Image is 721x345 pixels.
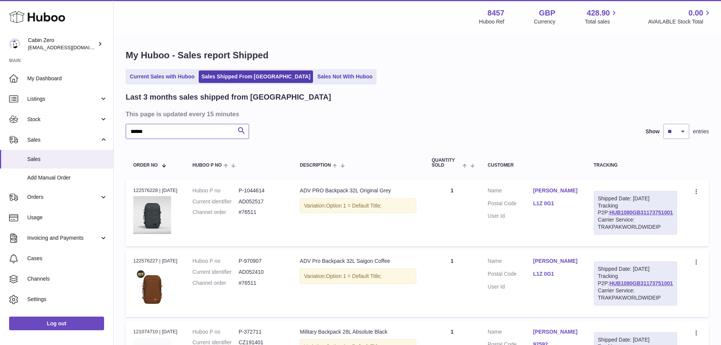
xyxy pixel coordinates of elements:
[479,18,505,25] div: Huboo Ref
[587,8,610,18] span: 428.90
[431,158,461,168] span: Quantity Sold
[594,261,677,305] div: Tracking P2P:
[300,269,416,284] div: Variation:
[28,44,111,50] span: [EMAIL_ADDRESS][DOMAIN_NAME]
[27,95,100,103] span: Listings
[27,75,107,82] span: My Dashboard
[126,92,331,102] h2: Last 3 months sales shipped from [GEOGRAPHIC_DATA]
[585,8,618,25] a: 428.90 Total sales
[326,203,382,209] span: Option 1 = Default Title;
[238,328,285,336] dd: P-372711
[533,258,579,265] a: [PERSON_NAME]
[9,317,104,330] a: Log out
[315,70,375,83] a: Sales Not With Huboo
[326,273,382,279] span: Option 1 = Default Title;
[27,275,107,283] span: Channels
[133,196,171,234] img: 84571750156415.jpg
[648,8,712,25] a: 0.00 AVAILABLE Stock Total
[9,38,20,50] img: internalAdmin-8457@internal.huboo.com
[594,163,677,168] div: Tracking
[300,328,416,336] div: Military Backpack 28L Absolute Black
[193,269,239,276] dt: Current identifier
[27,296,107,303] span: Settings
[126,110,707,118] h3: This page is updated every 15 minutes
[238,258,285,265] dd: P-970907
[598,195,673,202] div: Shipped Date: [DATE]
[193,279,239,287] dt: Channel order
[533,187,579,194] a: [PERSON_NAME]
[133,163,158,168] span: Order No
[27,234,100,242] span: Invoicing and Payments
[27,174,107,181] span: Add Manual Order
[27,116,100,123] span: Stock
[193,258,239,265] dt: Huboo P no
[693,128,709,135] span: entries
[646,128,660,135] label: Show
[28,37,96,51] div: Cabin Zero
[238,187,285,194] dd: P-1044614
[238,209,285,216] dd: #76511
[127,70,197,83] a: Current Sales with Huboo
[300,198,416,214] div: Variation:
[238,279,285,287] dd: #76511
[238,269,285,276] dd: AD052410
[193,198,239,205] dt: Current identifier
[424,250,480,317] td: 1
[424,180,480,246] td: 1
[193,187,239,194] dt: Huboo P no
[598,216,673,231] div: Carrier Service: TRAKPAKWORLDWIDEIP
[193,209,239,216] dt: Channel order
[300,258,416,265] div: ADV Pro Backpack 32L Saigon Coffee
[585,18,618,25] span: Total sales
[133,267,171,305] img: ADV-PRO-32L-Saigon-Coffee-FRONT_f01804b9-f7f6-44bf-9462-922f2602a662.jpg
[598,265,673,273] div: Shipped Date: [DATE]
[238,198,285,205] dd: AD052517
[488,270,533,279] dt: Postal Code
[126,49,709,61] h1: My Huboo - Sales report Shipped
[488,212,533,220] dt: User Id
[609,280,673,286] a: HUB1080GB31173751001
[27,255,107,262] span: Cases
[594,191,677,235] div: Tracking P2P:
[609,209,673,215] a: HUB1080GB31173751001
[193,328,239,336] dt: Huboo P no
[533,270,579,278] a: L1Z 0G1
[133,187,178,194] div: 122576228 | [DATE]
[193,163,222,168] span: Huboo P no
[199,70,313,83] a: Sales Shipped From [GEOGRAPHIC_DATA]
[533,328,579,336] a: [PERSON_NAME]
[27,214,107,221] span: Usage
[133,328,178,335] div: 121074710 | [DATE]
[648,18,712,25] span: AVAILABLE Stock Total
[133,258,178,264] div: 122576227 | [DATE]
[488,200,533,209] dt: Postal Code
[488,258,533,267] dt: Name
[27,194,100,201] span: Orders
[598,336,673,343] div: Shipped Date: [DATE]
[488,283,533,290] dt: User Id
[488,328,533,337] dt: Name
[27,136,100,144] span: Sales
[533,200,579,207] a: L1Z 0G1
[539,8,555,18] strong: GBP
[487,8,505,18] strong: 8457
[534,18,556,25] div: Currency
[598,287,673,301] div: Carrier Service: TRAKPAKWORLDWIDEIP
[300,187,416,194] div: ADV PRO Backpack 32L Original Grey
[27,156,107,163] span: Sales
[488,187,533,196] dt: Name
[488,163,579,168] div: Customer
[300,163,331,168] span: Description
[688,8,703,18] span: 0.00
